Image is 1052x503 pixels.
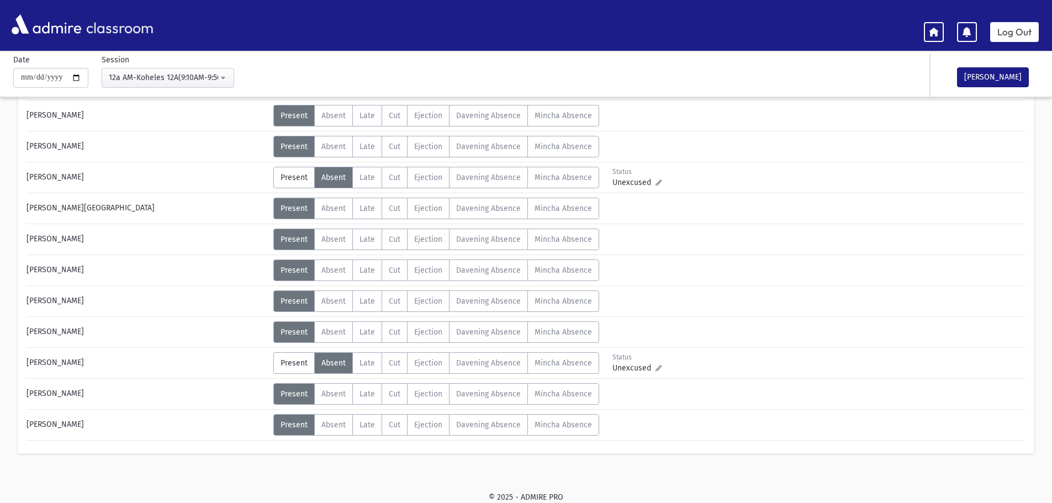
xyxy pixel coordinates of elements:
span: Absent [321,389,346,399]
span: Absent [321,266,346,275]
div: AttTypes [273,290,599,312]
span: Cut [389,204,400,213]
span: Late [360,358,375,368]
span: Present [281,389,308,399]
span: Cut [389,327,400,337]
span: Present [281,173,308,182]
div: [PERSON_NAME] [21,414,273,436]
span: Mincha Absence [535,235,592,244]
span: Mincha Absence [535,111,592,120]
span: Cut [389,235,400,244]
div: [PERSON_NAME] [21,229,273,250]
span: Present [281,204,308,213]
img: AdmirePro [9,12,84,37]
span: classroom [84,10,154,39]
span: Ejection [414,420,442,430]
div: © 2025 - ADMIRE PRO [18,491,1034,503]
div: AttTypes [273,105,599,126]
span: Davening Absence [456,327,521,337]
span: Davening Absence [456,235,521,244]
span: Absent [321,296,346,306]
span: Absent [321,142,346,151]
span: Absent [321,327,346,337]
span: Cut [389,173,400,182]
span: Late [360,235,375,244]
span: Unexcused [612,362,655,374]
span: Davening Absence [456,204,521,213]
span: Davening Absence [456,173,521,182]
div: [PERSON_NAME][GEOGRAPHIC_DATA] [21,198,273,219]
span: Late [360,327,375,337]
button: 12a AM-Koheles 12A(9:10AM-9:50AM) [102,68,234,88]
div: AttTypes [273,321,599,343]
span: Davening Absence [456,389,521,399]
span: Davening Absence [456,266,521,275]
span: Mincha Absence [535,296,592,306]
span: Cut [389,420,400,430]
span: Ejection [414,266,442,275]
div: [PERSON_NAME] [21,290,273,312]
span: Present [281,420,308,430]
span: Absent [321,204,346,213]
span: Late [360,111,375,120]
span: Present [281,235,308,244]
span: Davening Absence [456,296,521,306]
div: [PERSON_NAME] [21,352,273,374]
span: Unexcused [612,177,655,188]
div: Status [612,167,662,177]
div: [PERSON_NAME] [21,383,273,405]
label: Date [13,54,30,66]
span: Present [281,358,308,368]
div: AttTypes [273,260,599,281]
a: Log Out [990,22,1039,42]
div: [PERSON_NAME] [21,321,273,343]
span: Ejection [414,142,442,151]
span: Mincha Absence [535,389,592,399]
span: Present [281,111,308,120]
div: AttTypes [273,383,599,405]
span: Mincha Absence [535,204,592,213]
span: Ejection [414,111,442,120]
span: Late [360,420,375,430]
span: Mincha Absence [535,420,592,430]
span: Ejection [414,296,442,306]
span: Cut [389,142,400,151]
span: Present [281,296,308,306]
span: Ejection [414,327,442,337]
span: Late [360,389,375,399]
span: Absent [321,420,346,430]
div: 12a AM-Koheles 12A(9:10AM-9:50AM) [109,72,218,83]
span: Cut [389,266,400,275]
span: Present [281,266,308,275]
div: AttTypes [273,352,599,374]
button: [PERSON_NAME] [957,67,1029,87]
span: Late [360,296,375,306]
span: Ejection [414,235,442,244]
span: Late [360,266,375,275]
span: Absent [321,358,346,368]
div: [PERSON_NAME] [21,260,273,281]
span: Mincha Absence [535,327,592,337]
span: Present [281,142,308,151]
span: Cut [389,358,400,368]
span: Ejection [414,204,442,213]
span: Absent [321,111,346,120]
span: Late [360,204,375,213]
div: [PERSON_NAME] [21,167,273,188]
span: Late [360,173,375,182]
span: Absent [321,173,346,182]
div: AttTypes [273,198,599,219]
div: AttTypes [273,167,599,188]
span: Ejection [414,173,442,182]
div: AttTypes [273,136,599,157]
span: Davening Absence [456,358,521,368]
div: [PERSON_NAME] [21,136,273,157]
span: Mincha Absence [535,266,592,275]
span: Cut [389,296,400,306]
div: AttTypes [273,229,599,250]
span: Ejection [414,389,442,399]
span: Mincha Absence [535,173,592,182]
span: Mincha Absence [535,358,592,368]
div: Status [612,352,662,362]
div: [PERSON_NAME] [21,105,273,126]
